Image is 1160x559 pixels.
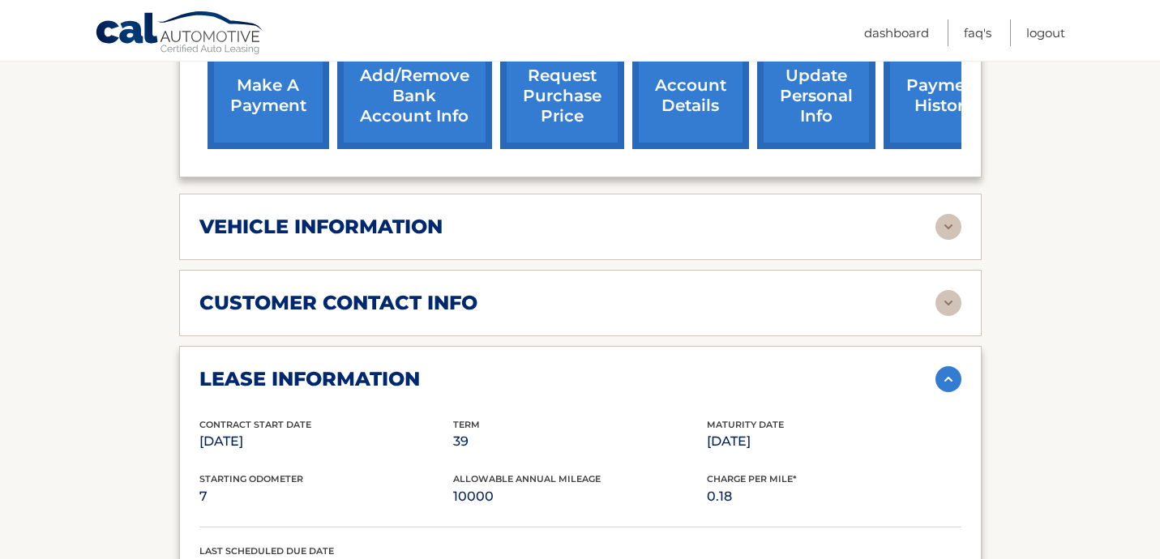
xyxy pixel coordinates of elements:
a: Logout [1026,19,1065,46]
a: request purchase price [500,43,624,149]
p: [DATE] [199,430,453,453]
a: payment history [884,43,1005,149]
a: Dashboard [864,19,929,46]
a: account details [632,43,749,149]
span: Charge Per Mile* [707,473,797,484]
span: Allowable Annual Mileage [453,473,601,484]
img: accordion-rest.svg [935,214,961,240]
a: FAQ's [964,19,991,46]
p: 10000 [453,485,707,508]
img: accordion-active.svg [935,366,961,392]
span: Last Scheduled Due Date [199,545,334,557]
span: Starting Odometer [199,473,303,484]
span: Contract Start Date [199,419,311,430]
h2: vehicle information [199,215,443,239]
span: Term [453,419,480,430]
h2: lease information [199,367,420,391]
a: Cal Automotive [95,11,265,58]
p: [DATE] [707,430,961,453]
p: 0.18 [707,485,961,508]
span: Maturity Date [707,419,784,430]
img: accordion-rest.svg [935,290,961,316]
a: make a payment [208,43,329,149]
a: update personal info [757,43,875,149]
p: 7 [199,485,453,508]
h2: customer contact info [199,291,477,315]
a: Add/Remove bank account info [337,43,492,149]
p: 39 [453,430,707,453]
